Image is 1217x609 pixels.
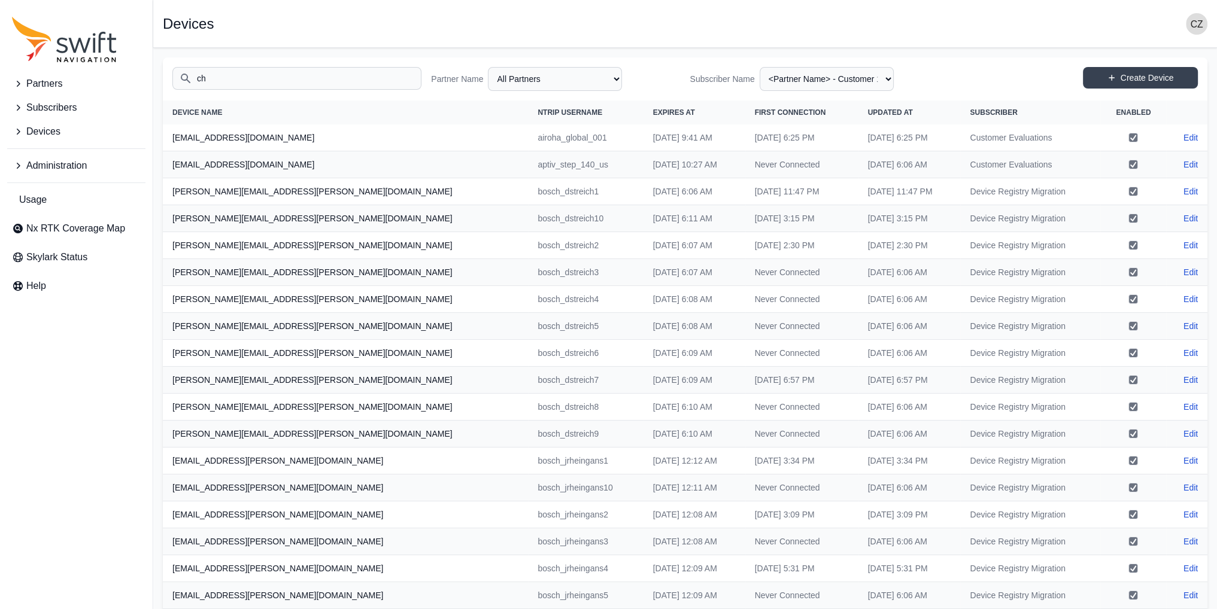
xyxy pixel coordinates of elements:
[858,340,961,367] td: [DATE] 6:06 AM
[1183,535,1198,547] a: Edit
[960,205,1100,232] td: Device Registry Migration
[163,340,528,367] th: [PERSON_NAME][EMAIL_ADDRESS][PERSON_NAME][DOMAIN_NAME]
[163,232,528,259] th: [PERSON_NAME][EMAIL_ADDRESS][PERSON_NAME][DOMAIN_NAME]
[960,421,1100,447] td: Device Registry Migration
[1183,347,1198,359] a: Edit
[745,394,858,421] td: Never Connected
[858,474,961,501] td: [DATE] 6:06 AM
[745,367,858,394] td: [DATE] 6:57 PM
[1183,239,1198,251] a: Edit
[431,73,483,85] label: Partner Name
[528,394,643,421] td: bosch_dstreich8
[858,421,961,447] td: [DATE] 6:06 AM
[528,178,643,205] td: bosch_dstreich1
[745,151,858,178] td: Never Connected
[26,279,46,293] span: Help
[1183,266,1198,278] a: Edit
[163,582,528,609] th: [EMAIL_ADDRESS][PERSON_NAME][DOMAIN_NAME]
[26,221,125,236] span: Nx RTK Coverage Map
[528,447,643,474] td: bosch_jrheingans1
[745,582,858,609] td: Never Connected
[26,124,60,139] span: Devices
[26,101,77,115] span: Subscribers
[858,501,961,528] td: [DATE] 3:09 PM
[1183,428,1198,440] a: Edit
[745,474,858,501] td: Never Connected
[960,101,1100,124] th: Subscriber
[644,421,745,447] td: [DATE] 6:10 AM
[528,286,643,313] td: bosch_dstreich4
[528,232,643,259] td: bosch_dstreich2
[163,151,528,178] th: [EMAIL_ADDRESS][DOMAIN_NAME]
[960,124,1100,151] td: Customer Evaluations
[528,555,643,582] td: bosch_jrheingans4
[858,394,961,421] td: [DATE] 6:06 AM
[653,108,695,117] span: Expires At
[644,124,745,151] td: [DATE] 9:41 AM
[644,555,745,582] td: [DATE] 12:09 AM
[7,245,145,269] a: Skylark Status
[858,528,961,555] td: [DATE] 6:06 AM
[528,313,643,340] td: bosch_dstreich5
[858,447,961,474] td: [DATE] 3:34 PM
[7,188,145,212] a: Usage
[528,101,643,124] th: NTRIP Username
[7,120,145,144] button: Devices
[19,193,47,207] span: Usage
[644,367,745,394] td: [DATE] 6:09 AM
[745,340,858,367] td: Never Connected
[1183,185,1198,197] a: Edit
[1183,455,1198,467] a: Edit
[163,124,528,151] th: [EMAIL_ADDRESS][DOMAIN_NAME]
[858,232,961,259] td: [DATE] 2:30 PM
[960,528,1100,555] td: Device Registry Migration
[488,67,622,91] select: Partner Name
[1183,293,1198,305] a: Edit
[760,67,894,91] select: Subscriber
[528,367,643,394] td: bosch_dstreich7
[528,501,643,528] td: bosch_jrheingans2
[163,447,528,474] th: [EMAIL_ADDRESS][PERSON_NAME][DOMAIN_NAME]
[858,555,961,582] td: [DATE] 5:31 PM
[960,582,1100,609] td: Device Registry Migration
[1183,589,1198,601] a: Edit
[172,67,421,90] input: Search
[1183,159,1198,170] a: Edit
[528,151,643,178] td: aptiv_step_140_us
[644,340,745,367] td: [DATE] 6:09 AM
[960,259,1100,286] td: Device Registry Migration
[644,151,745,178] td: [DATE] 10:27 AM
[163,313,528,340] th: [PERSON_NAME][EMAIL_ADDRESS][PERSON_NAME][DOMAIN_NAME]
[163,421,528,447] th: [PERSON_NAME][EMAIL_ADDRESS][PERSON_NAME][DOMAIN_NAME]
[644,501,745,528] td: [DATE] 12:08 AM
[755,108,826,117] span: First Connection
[960,286,1100,313] td: Device Registry Migration
[858,151,961,178] td: [DATE] 6:06 AM
[960,447,1100,474] td: Device Registry Migration
[960,340,1100,367] td: Device Registry Migration
[960,474,1100,501] td: Device Registry Migration
[1183,374,1198,386] a: Edit
[7,154,145,178] button: Administration
[1083,67,1198,89] a: Create Device
[745,178,858,205] td: [DATE] 11:47 PM
[858,286,961,313] td: [DATE] 6:06 AM
[858,178,961,205] td: [DATE] 11:47 PM
[528,421,643,447] td: bosch_dstreich9
[528,340,643,367] td: bosch_dstreich6
[7,274,145,298] a: Help
[1186,13,1207,35] img: user photo
[644,394,745,421] td: [DATE] 6:10 AM
[960,367,1100,394] td: Device Registry Migration
[26,250,87,264] span: Skylark Status
[745,501,858,528] td: [DATE] 3:09 PM
[163,286,528,313] th: [PERSON_NAME][EMAIL_ADDRESS][PERSON_NAME][DOMAIN_NAME]
[644,474,745,501] td: [DATE] 12:11 AM
[745,313,858,340] td: Never Connected
[163,101,528,124] th: Device Name
[644,178,745,205] td: [DATE] 6:06 AM
[528,474,643,501] td: bosch_jrheingans10
[858,582,961,609] td: [DATE] 6:06 AM
[960,555,1100,582] td: Device Registry Migration
[528,205,643,232] td: bosch_dstreich10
